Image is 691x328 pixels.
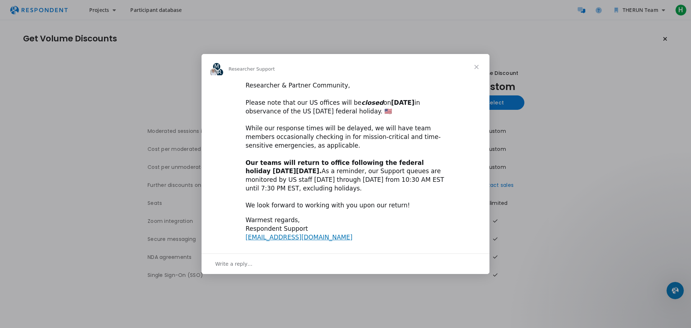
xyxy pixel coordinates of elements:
img: Justin avatar [209,68,218,77]
div: Researcher & Partner Community, ​ Please note that our US offices will be on in observance of the... [245,81,446,210]
div: Open conversation and reply [202,253,489,274]
b: Our teams will return to office following the federal holiday [DATE][DATE]. [245,159,424,175]
span: Write a reply… [215,259,253,269]
i: closed [361,99,383,106]
b: [DATE] [391,99,415,106]
a: [EMAIL_ADDRESS][DOMAIN_NAME] [245,234,352,241]
span: Close [464,54,489,80]
div: R [215,68,224,77]
span: Researcher Support [229,66,275,72]
div: M [212,62,221,71]
div: Warmest regards, Respondent Support [245,216,446,242]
